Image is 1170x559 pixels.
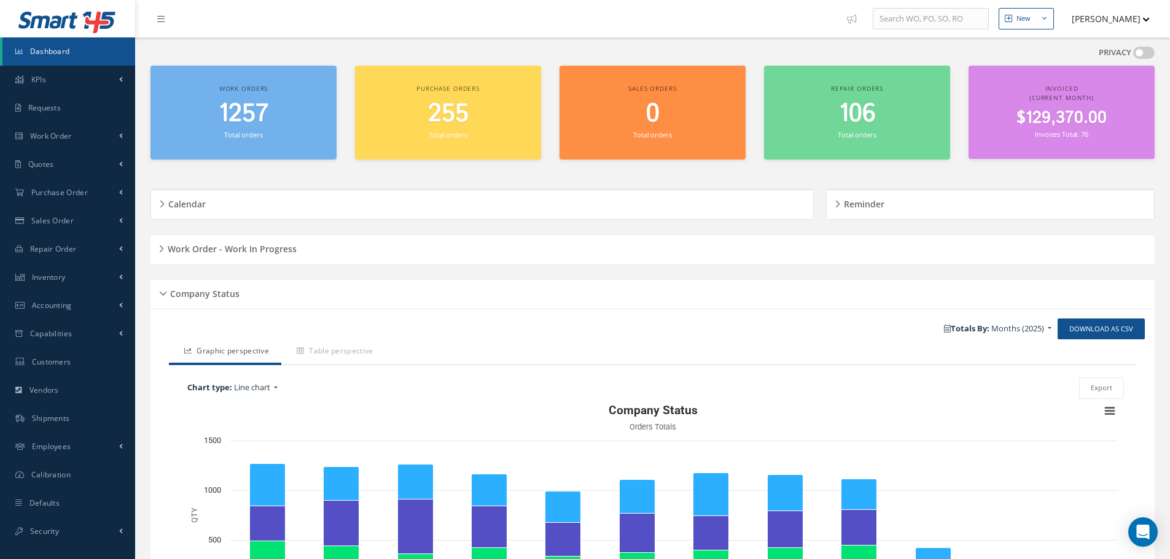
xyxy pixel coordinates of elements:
[28,159,54,169] span: Quotes
[1035,129,1088,139] small: Invoices Total: 76
[324,466,359,500] path: February, 339. Work orders received.
[204,436,221,445] text: 1500
[30,526,59,536] span: Security
[944,323,989,334] b: Totals By:
[32,300,72,310] span: Accounting
[30,328,72,339] span: Capabilities
[169,339,281,365] a: Graphic perspective
[224,130,262,139] small: Total orders
[32,357,71,367] span: Customers
[545,491,581,522] path: May, 313. Work orders received.
[831,84,883,93] span: Repair orders
[31,74,46,85] span: KPIs
[219,84,268,93] span: Work orders
[398,464,434,499] path: March, 350. Work orders received.
[999,8,1054,29] button: New
[31,215,74,226] span: Sales Order
[281,339,385,365] a: Table perspective
[620,479,655,513] path: June, 341. Work orders received.
[32,272,66,282] span: Inventory
[204,485,221,495] text: 1000
[693,515,729,550] path: July, 350. Work orders closed.
[1016,106,1107,130] span: $129,370.00
[1058,318,1145,340] a: Download as CSV
[250,463,286,506] path: January, 429. Work orders received.
[839,96,876,131] span: 106
[1101,403,1118,420] button: View chart menu, Company Status
[324,500,359,546] path: February, 453. Work orders closed.
[1029,93,1094,102] span: (Current Month)
[32,413,70,423] span: Shipments
[30,46,70,56] span: Dashboard
[2,37,135,66] a: Dashboard
[768,474,803,511] path: August, 366. Work orders received.
[840,195,884,210] h5: Reminder
[166,285,240,299] h5: Company Status
[841,479,877,509] path: September, 305. Work orders received.
[30,131,72,141] span: Work Order
[250,506,286,541] path: January, 351. Work orders closed.
[164,240,297,255] h5: Work Order - Work In Progress
[30,244,77,254] span: Repair Order
[355,66,541,160] a: Purchase orders 255 Total orders
[560,66,746,160] a: Sales orders 0 Total orders
[693,472,729,515] path: July, 429. Work orders received.
[472,474,507,506] path: April, 320. Work orders received.
[938,320,1058,338] a: Totals By: Months (2025)
[187,382,232,393] b: Chart type:
[620,513,655,552] path: June, 398. Work orders closed.
[219,96,268,131] span: 1257
[234,382,270,393] span: Line chart
[29,498,60,508] span: Defaults
[633,130,671,139] small: Total orders
[1079,377,1124,399] button: Export
[398,499,434,553] path: March, 549. Work orders closed.
[29,385,59,395] span: Vendors
[472,506,507,547] path: April, 419. Work orders closed.
[428,96,469,131] span: 255
[429,130,467,139] small: Total orders
[873,8,989,30] input: Search WO, PO, SO, RO
[768,511,803,547] path: August, 366. Work orders closed.
[31,187,88,198] span: Purchase Order
[1128,517,1158,547] div: Open Intercom Messenger
[181,379,483,397] a: Chart type: Line chart
[31,469,71,480] span: Calibration
[1060,7,1150,31] button: [PERSON_NAME]
[838,130,876,139] small: Total orders
[32,441,71,452] span: Employees
[165,195,206,210] h5: Calendar
[764,66,950,160] a: Repair orders 106 Total orders
[1016,13,1031,24] div: New
[28,102,61,113] span: Requests
[841,509,877,545] path: September, 362. Work orders closed.
[150,66,337,160] a: Work orders 1257 Total orders
[646,96,660,131] span: 0
[969,66,1155,159] a: Invoiced (Current Month) $129,370.00 Invoices Total: 76
[630,422,676,431] text: Orders Totals
[609,403,698,417] text: Company Status
[628,84,676,93] span: Sales orders
[416,84,480,93] span: Purchase orders
[208,535,221,544] text: 500
[545,522,581,556] path: May, 343. Work orders closed.
[991,323,1044,334] span: Months (2025)
[190,507,199,523] text: QTY
[1045,84,1078,93] span: Invoiced
[1099,47,1131,59] label: PRIVACY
